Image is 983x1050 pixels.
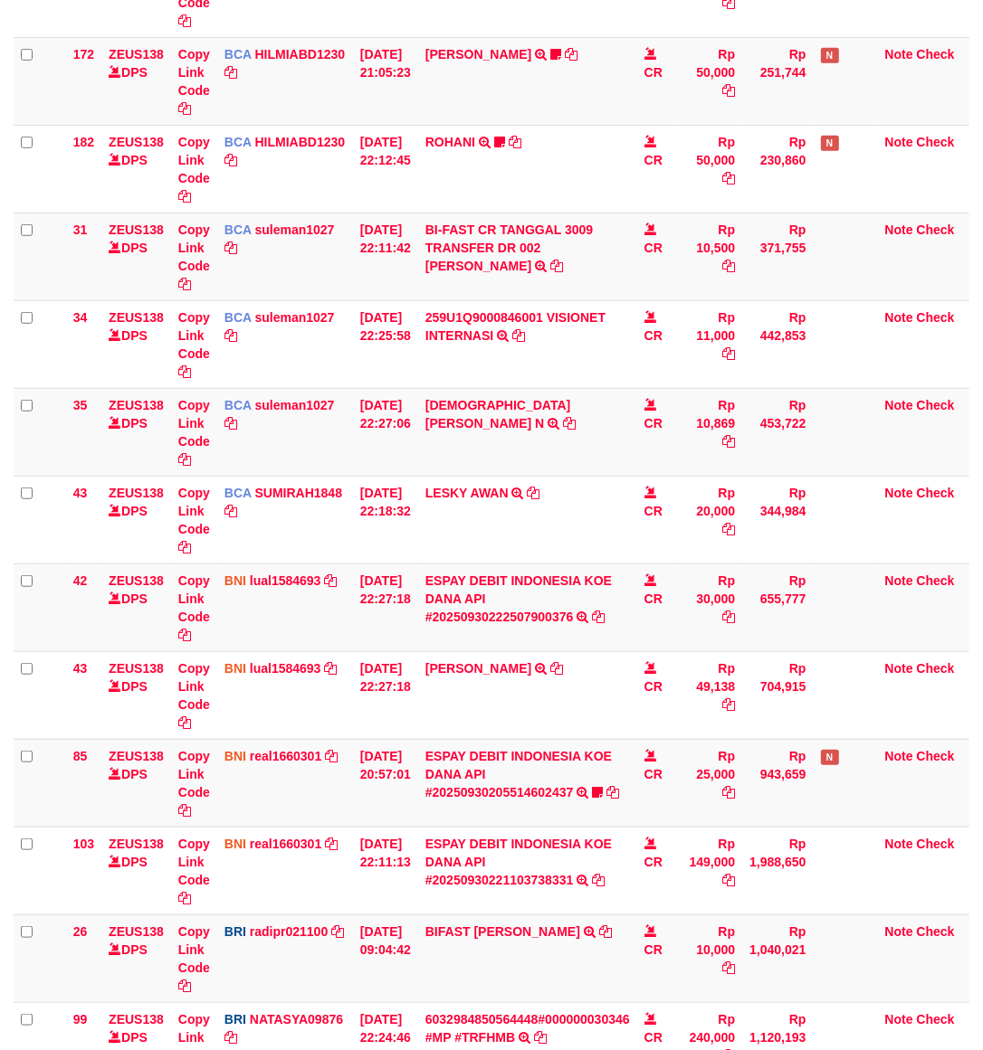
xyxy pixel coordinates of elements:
[885,398,913,412] a: Note
[109,573,164,588] a: ZEUS138
[353,388,418,476] td: [DATE] 22:27:06
[680,827,742,914] td: Rp 149,000
[224,573,246,588] span: BNI
[73,47,94,61] span: 172
[250,1012,343,1026] a: NATASYA09876
[250,924,328,939] a: radipr021100
[109,310,164,325] a: ZEUS138
[680,739,742,827] td: Rp 25,000
[885,924,913,939] a: Note
[178,47,210,116] a: Copy Link Code
[644,241,663,255] span: CR
[680,37,742,125] td: Rp 50,000
[885,47,913,61] a: Note
[353,213,418,300] td: [DATE] 22:11:42
[742,213,813,300] td: Rp 371,755
[425,222,593,273] a: BI-FAST CR TANGGAL 3009 TRANSFER DR 002 [PERSON_NAME]
[101,739,171,827] td: DPS
[73,573,88,588] span: 42
[73,486,88,500] span: 43
[821,750,839,765] span: Has Note
[742,563,813,651] td: Rp 655,777
[425,749,612,799] a: ESPAY DEBIT INDONESIA KOE DANA API #20250930205514602437
[178,486,210,554] a: Copy Link Code
[425,398,570,430] a: [DEMOGRAPHIC_DATA][PERSON_NAME] N
[178,310,210,379] a: Copy Link Code
[101,125,171,213] td: DPS
[885,749,913,763] a: Note
[109,486,164,500] a: ZEUS138
[917,573,955,588] a: Check
[255,310,335,325] a: suleman1027
[73,837,94,851] span: 103
[644,942,663,957] span: CR
[425,135,475,149] a: ROHANI
[680,476,742,563] td: Rp 20,000
[101,213,171,300] td: DPS
[742,827,813,914] td: Rp 1,988,650
[224,661,246,676] span: BNI
[178,837,210,905] a: Copy Link Code
[821,136,839,151] span: Has Note
[101,476,171,563] td: DPS
[885,486,913,500] a: Note
[644,153,663,167] span: CR
[917,749,955,763] a: Check
[101,388,171,476] td: DPS
[680,651,742,739] td: Rp 49,138
[885,222,913,237] a: Note
[917,661,955,676] a: Check
[742,739,813,827] td: Rp 943,659
[917,222,955,237] a: Check
[101,37,171,125] td: DPS
[255,135,346,149] a: HILMIABD1230
[425,573,612,624] a: ESPAY DEBIT INDONESIA KOE DANA API #20250930222507900376
[109,661,164,676] a: ZEUS138
[425,47,531,61] a: [PERSON_NAME]
[73,310,88,325] span: 34
[224,310,252,325] span: BCA
[255,486,342,500] a: SUMIRAH1848
[680,388,742,476] td: Rp 10,869
[425,924,580,939] a: BIFAST [PERSON_NAME]
[917,486,955,500] a: Check
[73,749,88,763] span: 85
[680,563,742,651] td: Rp 30,000
[885,1012,913,1026] a: Note
[178,573,210,642] a: Copy Link Code
[178,924,210,993] a: Copy Link Code
[109,1012,164,1026] a: ZEUS138
[680,914,742,1002] td: Rp 10,000
[178,661,210,730] a: Copy Link Code
[885,661,913,676] a: Note
[101,563,171,651] td: DPS
[109,749,164,763] a: ZEUS138
[885,310,913,325] a: Note
[742,37,813,125] td: Rp 251,744
[644,504,663,518] span: CR
[821,48,839,63] span: Has Note
[680,125,742,213] td: Rp 50,000
[101,827,171,914] td: DPS
[353,476,418,563] td: [DATE] 22:18:32
[353,300,418,388] td: [DATE] 22:25:58
[644,416,663,430] span: CR
[425,310,606,343] a: 259U1Q9000846001 VISIONET INTERNASI
[742,651,813,739] td: Rp 704,915
[917,837,955,851] a: Check
[255,222,335,237] a: suleman1027
[353,651,418,739] td: [DATE] 22:27:18
[73,135,94,149] span: 182
[742,300,813,388] td: Rp 442,853
[109,135,164,149] a: ZEUS138
[425,661,531,676] a: [PERSON_NAME]
[425,1012,630,1045] a: 6032984850564448#000000030346 #MP #TRFHMB
[224,837,246,851] span: BNI
[917,310,955,325] a: Check
[224,749,246,763] span: BNI
[109,924,164,939] a: ZEUS138
[250,573,321,588] a: lual1584693
[109,398,164,412] a: ZEUS138
[644,855,663,869] span: CR
[353,739,418,827] td: [DATE] 20:57:01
